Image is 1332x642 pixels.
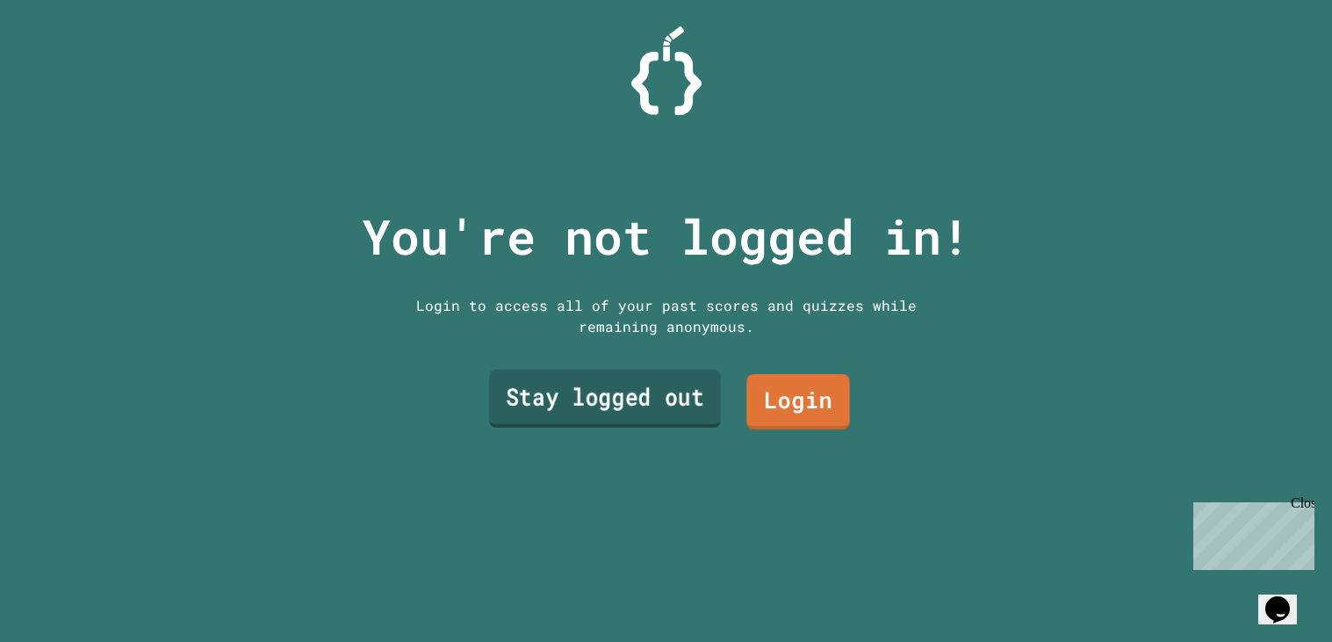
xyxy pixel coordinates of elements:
[7,7,121,112] div: Chat with us now!Close
[746,374,849,429] a: Login
[362,200,970,273] p: You're not logged in!
[403,295,930,337] div: Login to access all of your past scores and quizzes while remaining anonymous.
[1258,572,1314,624] iframe: chat widget
[631,26,702,115] img: Logo.svg
[489,370,721,428] a: Stay logged out
[1186,495,1314,570] iframe: chat widget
